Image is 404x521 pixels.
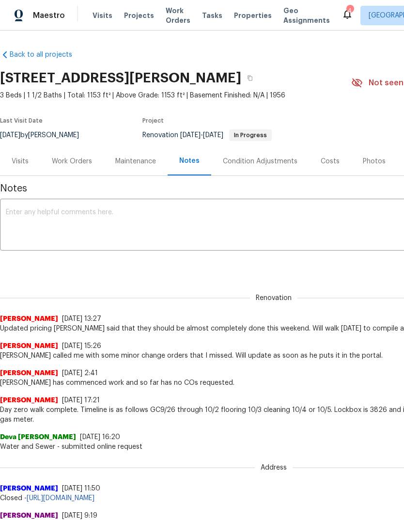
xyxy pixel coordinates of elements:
[166,6,190,25] span: Work Orders
[27,495,94,502] a: [URL][DOMAIN_NAME]
[62,316,101,322] span: [DATE] 13:27
[62,485,100,492] span: [DATE] 11:50
[223,157,297,166] div: Condition Adjustments
[321,157,340,166] div: Costs
[62,397,100,404] span: [DATE] 17:21
[234,11,272,20] span: Properties
[93,11,112,20] span: Visits
[12,157,29,166] div: Visits
[142,118,164,124] span: Project
[179,156,200,166] div: Notes
[202,12,222,19] span: Tasks
[346,6,353,16] div: 4
[62,343,101,349] span: [DATE] 15:26
[62,370,98,377] span: [DATE] 2:41
[62,512,97,519] span: [DATE] 9:19
[363,157,386,166] div: Photos
[115,157,156,166] div: Maintenance
[180,132,223,139] span: -
[180,132,201,139] span: [DATE]
[283,6,330,25] span: Geo Assignments
[250,293,297,303] span: Renovation
[255,463,293,473] span: Address
[80,434,120,441] span: [DATE] 16:20
[203,132,223,139] span: [DATE]
[241,69,259,87] button: Copy Address
[33,11,65,20] span: Maestro
[52,157,92,166] div: Work Orders
[230,132,271,138] span: In Progress
[124,11,154,20] span: Projects
[142,132,272,139] span: Renovation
